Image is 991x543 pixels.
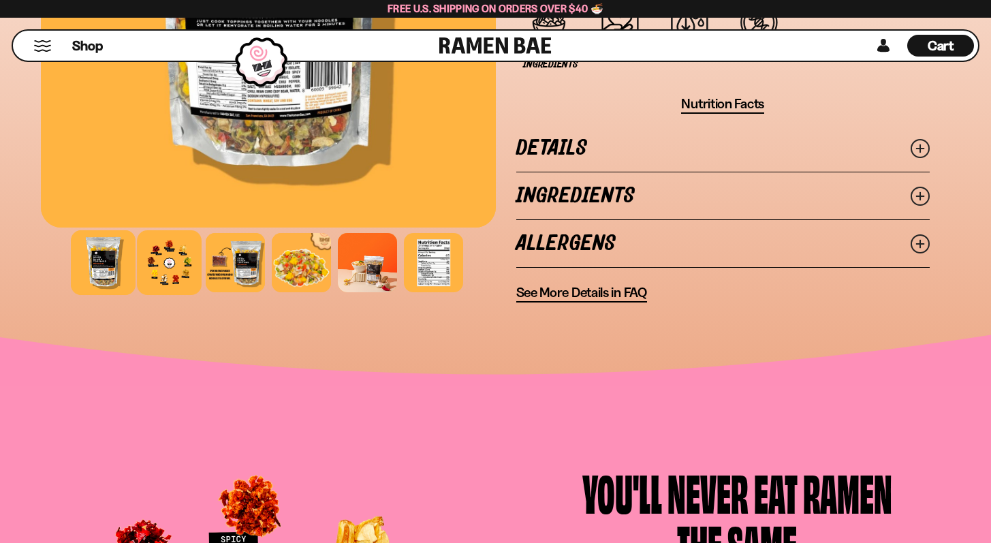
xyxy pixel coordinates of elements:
[516,125,930,172] a: Details
[516,284,647,302] a: See More Details in FAQ
[907,31,974,61] div: Cart
[681,95,764,112] span: Nutrition Facts
[516,172,930,219] a: Ingredients
[803,467,892,518] div: Ramen
[681,95,764,114] button: Nutrition Facts
[928,37,954,54] span: Cart
[388,2,603,15] span: Free U.S. Shipping on Orders over $40 🍜
[754,467,798,518] div: Eat
[72,37,103,55] span: Shop
[582,467,662,518] div: You'll
[33,40,52,52] button: Mobile Menu Trigger
[516,220,930,267] a: Allergens
[667,467,749,518] div: Never
[72,35,103,57] a: Shop
[516,284,647,301] span: See More Details in FAQ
